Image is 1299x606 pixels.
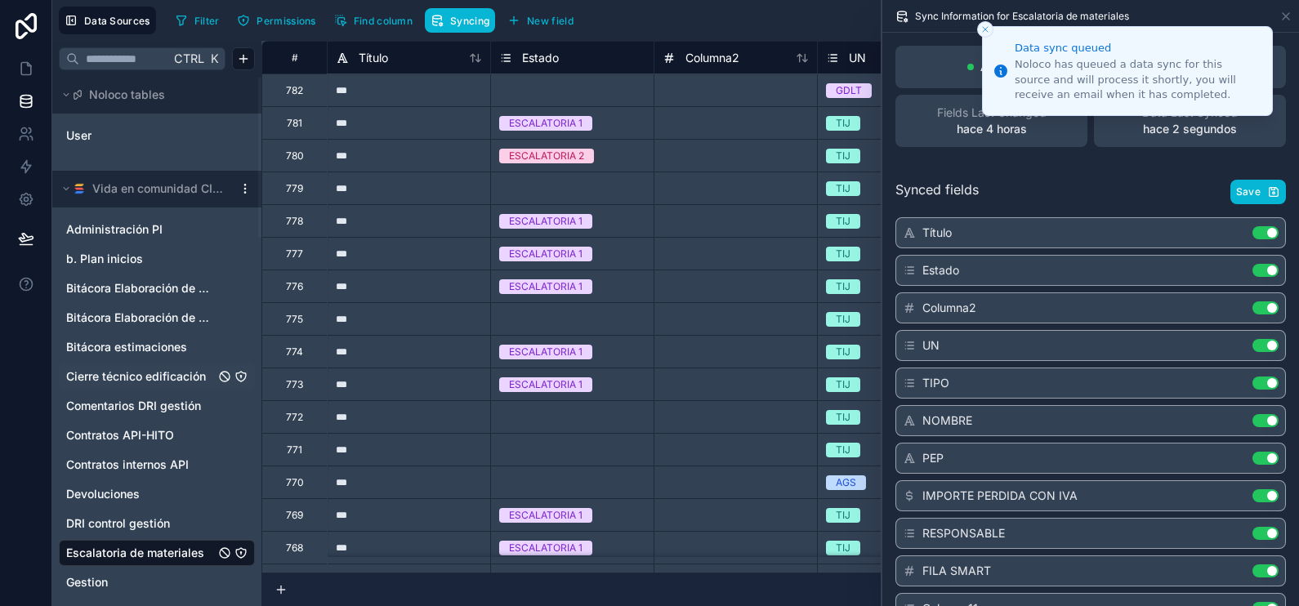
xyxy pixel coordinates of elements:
button: Data Sources [59,7,156,34]
a: Comentarios DRI gestión [66,398,215,414]
div: Cierre técnico edificación [59,363,255,390]
div: TIJ [836,279,850,294]
div: Escalatoria de materiales [59,540,255,566]
span: NOMBRE [922,412,972,429]
span: Escalatoria de materiales [66,545,204,561]
div: TIJ [836,181,850,196]
div: TIJ [836,443,850,457]
div: Administración PI [59,216,255,243]
span: UN [849,50,866,66]
div: TIJ [836,116,850,131]
a: Bitácora estimaciones [66,339,215,355]
div: ESCALATORIA 1 [509,247,583,261]
a: Gestion [66,574,215,590]
div: DRI control gestión [59,510,255,537]
span: Permissions [257,15,315,27]
button: Noloco tables [59,83,245,106]
div: Contratos internos API [59,452,255,478]
div: TIJ [836,149,850,163]
a: DRI control gestión [66,515,215,532]
a: Syncing [425,8,502,33]
span: Cierre técnico edificación [66,368,206,385]
span: Devoluciones [66,486,140,502]
button: Filter [169,8,225,33]
button: Permissions [231,8,321,33]
div: 772 [286,411,303,424]
span: Sync Information for Escalatoria de materiales [915,10,1129,23]
a: Bitácora Elaboración de Contratos [66,280,215,296]
span: b. Plan inicios [66,251,143,267]
a: Escalatoria de materiales [66,545,215,561]
span: K [208,53,220,65]
img: SmartSuite logo [73,182,86,195]
div: TIJ [836,214,850,229]
div: Bitácora Elaboración de Contratos Vertical [59,305,255,331]
div: TIJ [836,247,850,261]
span: Contratos internos API [66,457,189,473]
div: 782 [286,84,303,97]
span: Syncing [450,15,489,27]
span: Bitácora estimaciones [66,339,187,355]
span: User [66,127,92,144]
div: ESCALATORIA 1 [509,279,583,294]
a: b. Plan inicios [66,251,215,267]
span: Estado [922,262,959,278]
div: 776 [286,280,303,293]
div: 769 [286,509,303,522]
span: Fields Last Changed [937,105,1047,121]
span: Gestion [66,574,108,590]
span: Columna2 [685,50,739,66]
a: Devoluciones [66,486,215,502]
span: FILA SMART [922,563,991,579]
div: ESCALATORIA 1 [509,116,583,131]
div: ESCALATORIA 1 [509,541,583,555]
span: Find column [354,15,413,27]
span: TIPO [922,375,949,391]
span: New field [527,15,574,27]
span: Contratos API-HITO [66,427,174,443]
div: 777 [286,247,303,261]
div: ESCALATORIA 1 [509,377,583,392]
button: Save [1230,180,1286,204]
a: User [66,127,199,144]
div: ESCALATORIA 1 [509,508,583,523]
p: hace 4 horas [957,121,1027,137]
div: Gestion [59,569,255,595]
button: Syncing [425,8,495,33]
div: Data sync queued [1015,40,1259,56]
p: Active [980,59,1016,75]
div: ESCALATORIA 2 [509,149,584,163]
button: Find column [328,8,418,33]
span: Noloco tables [89,87,165,103]
div: Noloco has queued a data sync for this source and will process it shortly, you will receive an em... [1015,57,1259,102]
span: Estado [522,50,559,66]
div: TIJ [836,312,850,327]
div: 778 [286,215,303,228]
div: 780 [286,149,304,163]
span: Administración PI [66,221,163,238]
div: TIJ [836,345,850,359]
span: Título [922,225,952,241]
a: Bitácora Elaboración de Contratos Vertical [66,310,215,326]
div: 775 [286,313,303,326]
div: GDLT [836,83,862,98]
span: Comentarios DRI gestión [66,398,201,414]
div: 779 [286,182,303,195]
span: PEP [922,450,944,466]
div: TIJ [836,508,850,523]
div: 771 [287,443,302,457]
a: Contratos internos API [66,457,215,473]
button: New field [502,8,579,33]
div: ESCALATORIA 1 [509,345,583,359]
a: Contratos API-HITO [66,427,215,443]
a: Permissions [231,8,328,33]
a: Cierre técnico edificación [66,368,215,385]
span: Save [1236,185,1261,198]
span: Synced fields [895,180,979,204]
span: Filter [194,15,220,27]
span: Vida en comunidad CISAC [92,180,225,197]
div: # [275,51,315,64]
span: Ctrl [172,48,206,69]
div: 768 [286,541,303,555]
